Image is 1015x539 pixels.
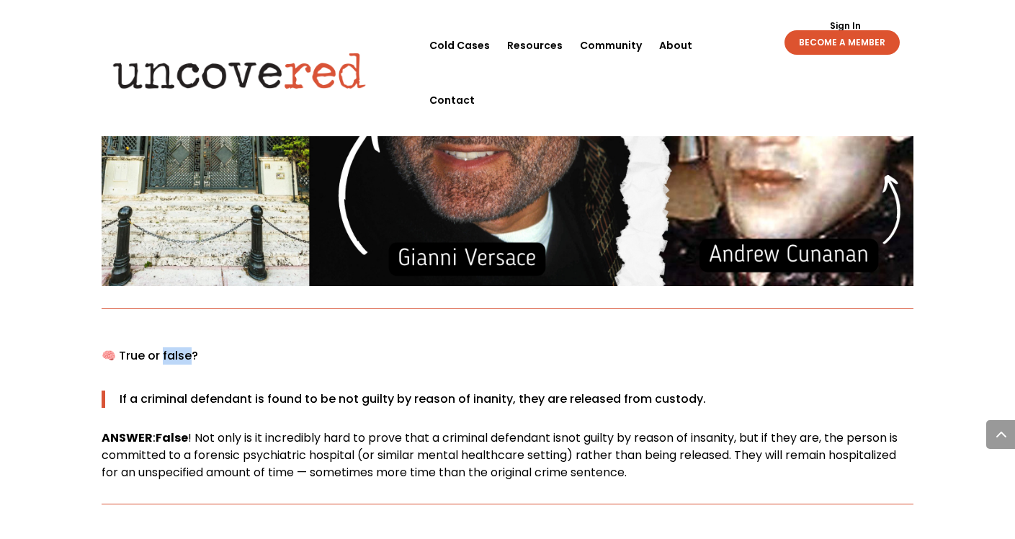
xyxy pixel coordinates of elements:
[156,429,188,446] b: False
[101,43,378,99] img: Uncovered logo
[784,30,900,55] a: BECOME A MEMBER
[507,18,563,73] a: Resources
[659,18,692,73] a: About
[429,73,475,128] a: Contact
[580,18,642,73] a: Community
[102,429,913,481] p: :
[188,429,561,446] span: ! Not only is it incredibly hard to prove that a criminal defendant is
[561,429,734,446] span: not guilty by reason of insanity
[120,391,913,408] p: If a criminal defendant is found to be not guilty by reason of inanity, they are released from cu...
[102,429,153,446] strong: ANSWER
[102,429,898,481] span: , but if they are, the person is committed to a forensic psychiatric hospital (or similar mental ...
[429,18,490,73] a: Cold Cases
[822,22,869,30] a: Sign In
[102,347,913,376] p: 🧠 True or false?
